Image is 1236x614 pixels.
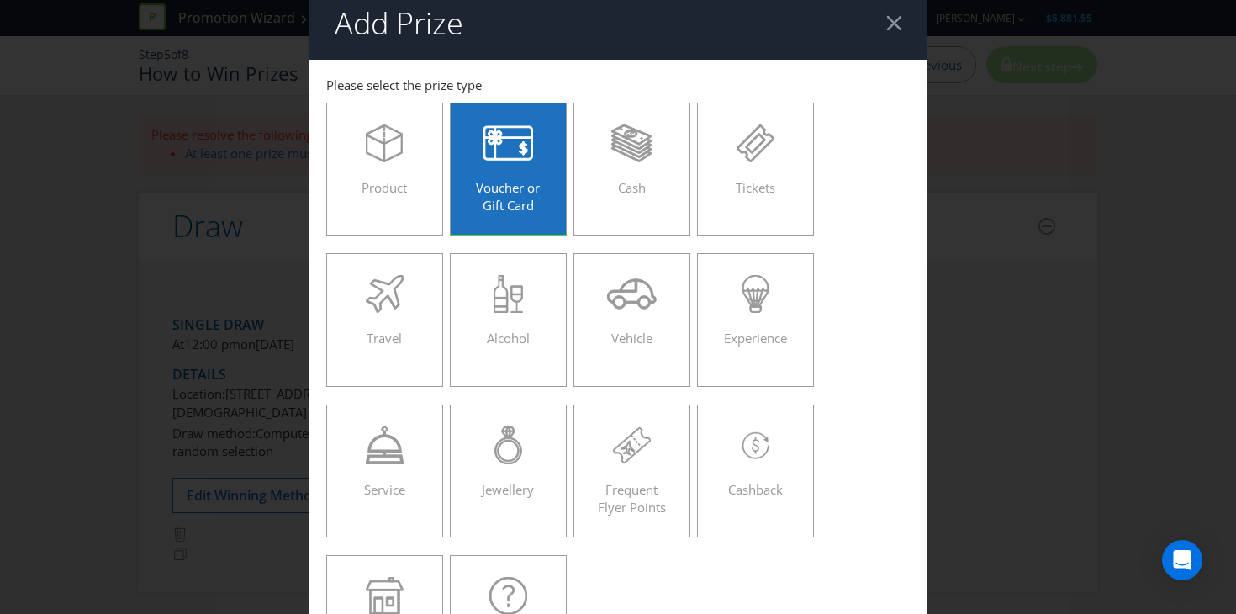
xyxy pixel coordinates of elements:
[598,481,666,516] span: Frequent Flyer Points
[736,179,775,196] span: Tickets
[618,179,646,196] span: Cash
[487,330,530,347] span: Alcohol
[326,77,482,93] span: Please select the prize type
[367,330,402,347] span: Travel
[728,481,783,498] span: Cashback
[611,330,652,347] span: Vehicle
[364,481,405,498] span: Service
[362,179,407,196] span: Product
[482,481,534,498] span: Jewellery
[476,179,540,214] span: Voucher or Gift Card
[1162,540,1202,580] div: Open Intercom Messenger
[724,330,787,347] span: Experience
[335,7,463,40] h2: Add Prize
